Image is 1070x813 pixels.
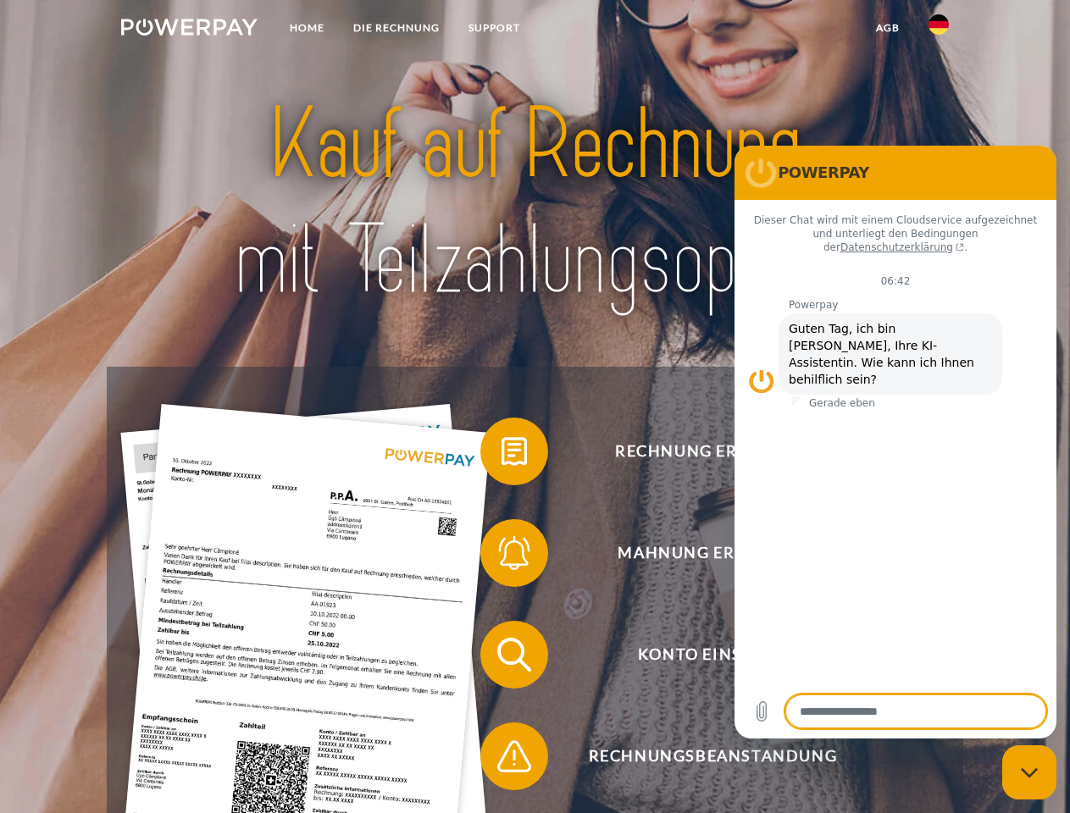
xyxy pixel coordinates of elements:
iframe: Messaging-Fenster [735,146,1056,738]
img: logo-powerpay-white.svg [121,19,258,36]
button: Konto einsehen [480,621,921,689]
img: title-powerpay_de.svg [162,81,908,324]
span: Konto einsehen [505,621,920,689]
span: Rechnung erhalten? [505,418,920,485]
a: Home [275,13,339,43]
img: de [929,14,949,35]
button: Mahnung erhalten? [480,519,921,587]
a: DIE RECHNUNG [339,13,454,43]
img: qb_bill.svg [493,430,535,473]
img: qb_warning.svg [493,735,535,777]
img: qb_search.svg [493,633,535,676]
a: SUPPORT [454,13,535,43]
span: Rechnungsbeanstandung [505,722,920,790]
span: Mahnung erhalten? [505,519,920,587]
button: Rechnungsbeanstandung [480,722,921,790]
img: qb_bell.svg [493,532,535,574]
button: Rechnung erhalten? [480,418,921,485]
a: agb [862,13,914,43]
iframe: Schaltfläche zum Öffnen des Messaging-Fensters; Konversation läuft [1002,745,1056,799]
